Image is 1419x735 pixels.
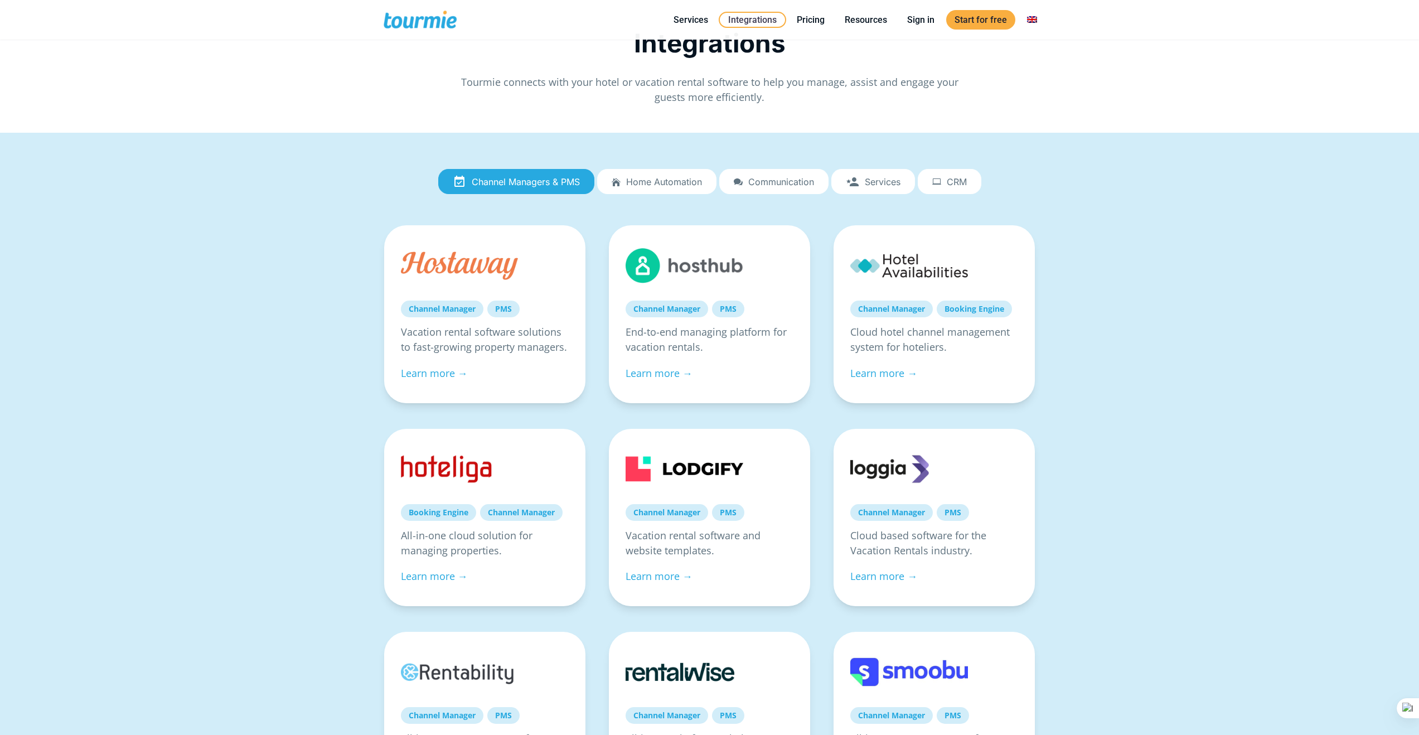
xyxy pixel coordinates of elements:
a: PMS [712,301,744,317]
a: Channel Manager [850,504,933,521]
a: Channel Manager [626,504,708,521]
a: Home automation [597,169,716,195]
a: Communication [719,169,829,195]
a: PMS [487,301,520,317]
a: Learn more → [626,569,692,583]
a: Sign in [899,13,943,27]
p: End-to-end managing platform for vacation rentals. [626,325,793,355]
span: CRM [947,177,967,187]
a: Channel Manager [850,707,933,724]
a: PMS [712,707,744,724]
a: PMS [937,707,969,724]
p: All-in-one cloud solution for managing properties. [401,528,569,558]
span: Services [865,177,900,187]
a: Learn more → [626,366,692,380]
a: Channel Manager [626,707,708,724]
span: Home automation [626,177,702,187]
a: Services [665,13,716,27]
p: Cloud based software for the Vacation Rentals industry. [850,528,1018,558]
a: Services [831,169,915,195]
a: Channel Manager [401,301,483,317]
p: Cloud hotel channel management system for hoteliers. [850,325,1018,355]
span: Integrations [634,27,786,59]
a: Resources [836,13,895,27]
a: Learn more → [850,366,917,380]
span: Tourmie connects with your hotel or vacation rental software to help you manage, assist and engag... [461,75,958,104]
a: Learn more → [850,569,917,583]
a: Channel Manager [626,301,708,317]
a: PMS [487,707,520,724]
a: Integrations [719,12,786,28]
a: Booking Engine [937,301,1012,317]
span: Channel Managers & PMS [472,177,580,187]
a: PMS [712,504,744,521]
a: Channel Manager [401,707,483,724]
a: Channel Manager [850,301,933,317]
span: Communication [748,177,814,187]
a: Booking Engine [401,504,476,521]
p: Vacation rental software and website templates. [626,528,793,558]
p: Vacation rental software solutions to fast-growing property managers. [401,325,569,355]
a: Start for free [946,10,1015,30]
a: Pricing [788,13,833,27]
a: Channel Managers & PMS [438,169,594,195]
a: CRM [918,169,981,195]
a: Learn more → [401,569,468,583]
a: Learn more → [401,366,468,380]
a: Channel Manager [480,504,563,521]
a: PMS [937,504,969,521]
